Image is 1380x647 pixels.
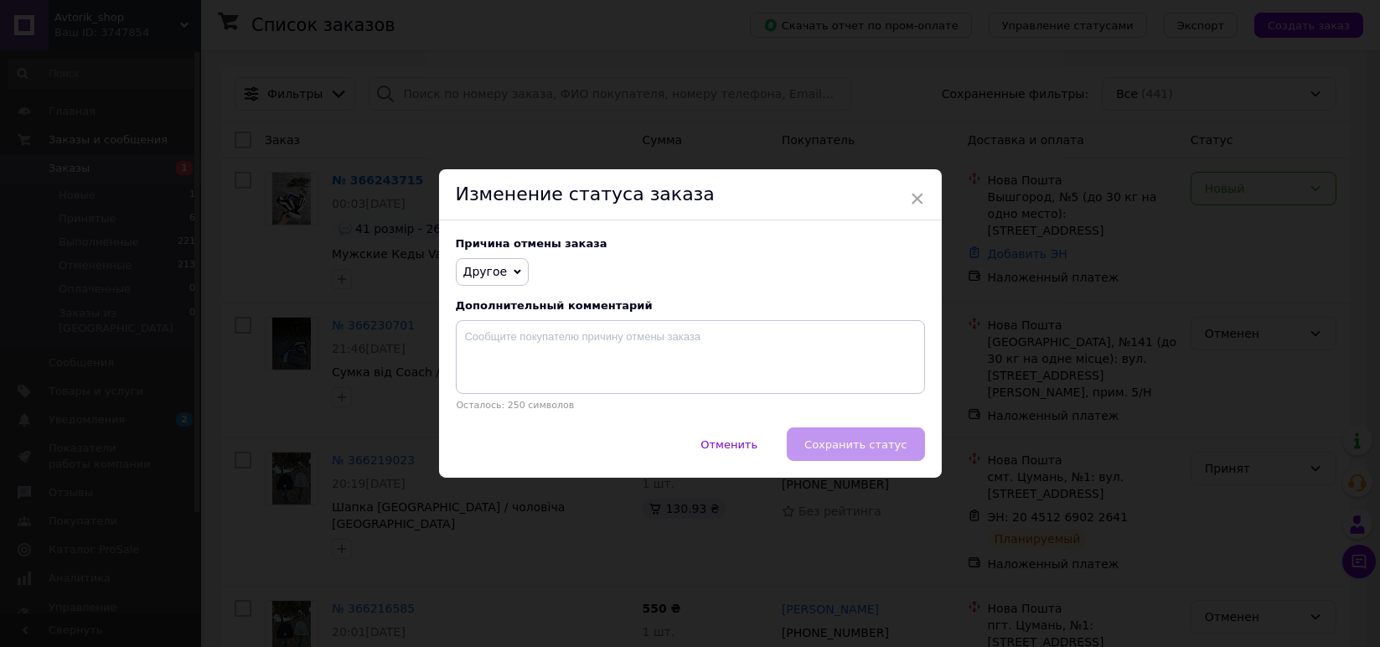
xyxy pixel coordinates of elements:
span: × [910,184,925,213]
p: Осталось: 250 символов [456,400,925,411]
div: Причина отмены заказа [456,237,925,250]
span: Отменить [700,438,757,451]
div: Изменение статуса заказа [439,169,942,220]
div: Дополнительный комментарий [456,299,925,312]
button: Отменить [683,427,775,461]
span: Другое [463,265,508,278]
